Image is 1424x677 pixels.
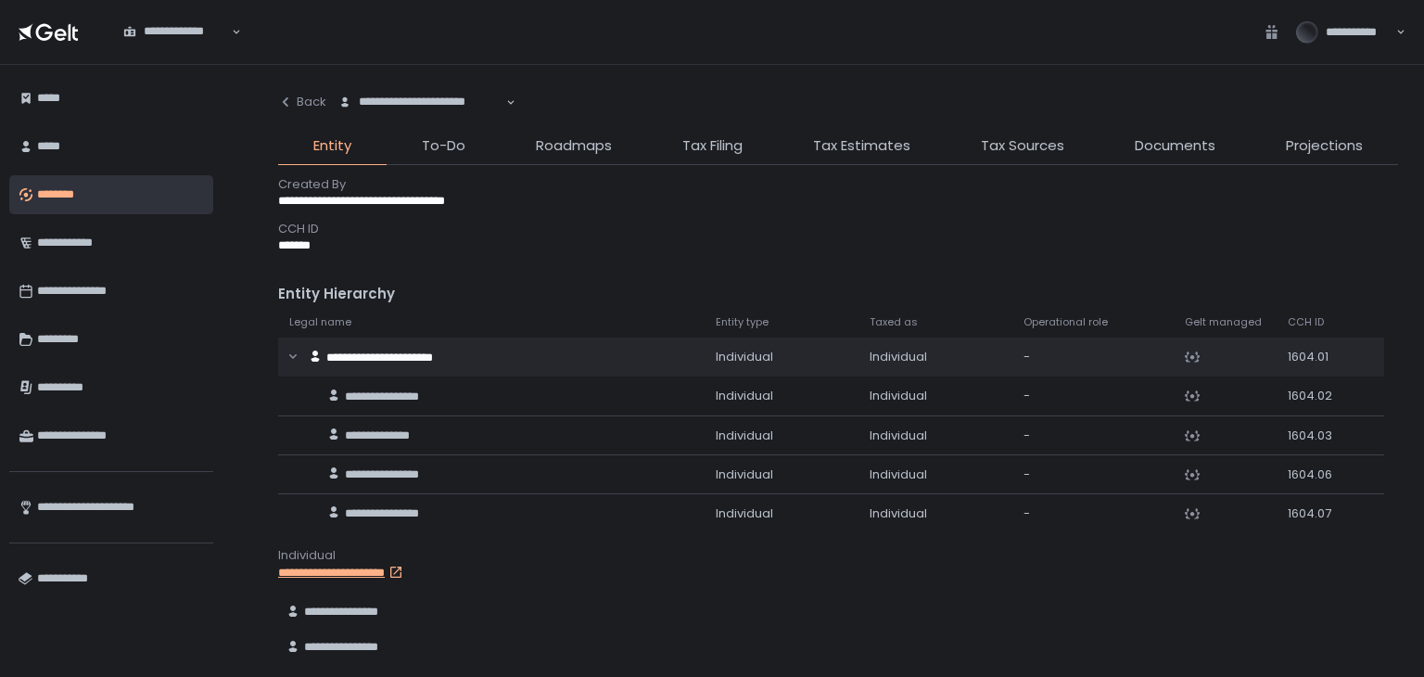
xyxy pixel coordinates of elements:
span: Entity [313,135,351,157]
span: Taxed as [870,315,918,329]
span: Tax Estimates [813,135,910,157]
div: Individual [716,505,847,522]
span: Gelt managed [1185,315,1262,329]
div: 1604.01 [1288,349,1351,365]
input: Search for option [123,40,230,58]
div: - [1023,466,1163,483]
span: Entity type [716,315,769,329]
button: Back [278,83,326,121]
div: Individual [716,349,847,365]
div: CCH ID [278,221,1398,237]
div: - [1023,349,1163,365]
div: Search for option [111,13,241,52]
span: Tax Sources [981,135,1064,157]
div: Individual [278,547,1398,564]
div: 1604.02 [1288,388,1351,404]
div: 1604.06 [1288,466,1351,483]
div: - [1023,428,1163,444]
span: Tax Filing [682,135,743,157]
div: Individual [716,388,847,404]
div: Created By [278,176,1398,193]
div: - [1023,388,1163,404]
span: Documents [1135,135,1215,157]
span: CCH ID [1288,315,1324,329]
div: - [1023,505,1163,522]
div: Back [278,94,326,110]
div: Individual [870,505,1001,522]
div: Individual [870,428,1001,444]
span: Operational role [1023,315,1108,329]
span: Roadmaps [536,135,612,157]
span: Legal name [289,315,351,329]
span: Projections [1286,135,1363,157]
span: To-Do [422,135,465,157]
div: Entity Hierarchy [278,284,1398,305]
div: Individual [870,388,1001,404]
input: Search for option [338,110,504,129]
div: Individual [870,349,1001,365]
div: Individual [870,466,1001,483]
div: Search for option [326,83,515,122]
div: 1604.03 [1288,428,1351,444]
div: Individual [716,428,847,444]
div: 1604.07 [1288,505,1351,522]
div: Individual [716,466,847,483]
